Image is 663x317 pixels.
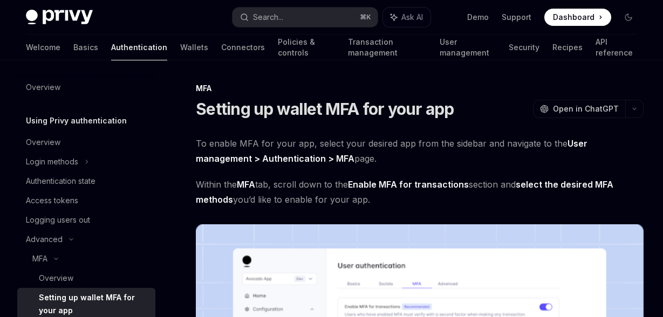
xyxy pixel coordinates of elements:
a: Logging users out [17,210,155,230]
a: Dashboard [544,9,611,26]
a: Security [509,35,539,60]
a: Recipes [552,35,583,60]
a: Basics [73,35,98,60]
a: Connectors [221,35,265,60]
a: Welcome [26,35,60,60]
div: MFA [196,83,644,94]
a: Wallets [180,35,208,60]
img: dark logo [26,10,93,25]
a: Overview [17,133,155,152]
div: Overview [39,272,73,285]
div: Access tokens [26,194,78,207]
button: Search...⌘K [233,8,378,27]
div: Setting up wallet MFA for your app [39,291,149,317]
span: Within the tab, scroll down to the section and you’d like to enable for your app. [196,177,644,207]
span: Dashboard [553,12,594,23]
a: Transaction management [348,35,427,60]
div: Authentication state [26,175,95,188]
button: Open in ChatGPT [533,100,625,118]
a: Access tokens [17,191,155,210]
span: Ask AI [401,12,423,23]
div: Overview [26,136,60,149]
button: Ask AI [383,8,430,27]
div: Overview [26,81,60,94]
a: User management [440,35,496,60]
span: To enable MFA for your app, select your desired app from the sidebar and navigate to the page. [196,136,644,166]
span: Open in ChatGPT [553,104,619,114]
a: Authentication state [17,171,155,191]
a: Authentication [111,35,167,60]
div: Search... [253,11,283,24]
div: Logging users out [26,213,90,226]
a: Demo [467,12,489,23]
h5: Using Privy authentication [26,114,127,127]
h1: Setting up wallet MFA for your app [196,99,454,119]
div: Advanced [26,233,63,246]
button: Toggle dark mode [620,9,637,26]
a: Overview [17,268,155,288]
a: Support [502,12,531,23]
div: Login methods [26,155,78,168]
span: ⌘ K [360,13,371,22]
a: API reference [596,35,637,60]
div: MFA [32,252,47,265]
strong: MFA [237,179,255,190]
a: Policies & controls [278,35,335,60]
strong: Enable MFA for transactions [348,179,469,190]
a: Overview [17,78,155,97]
